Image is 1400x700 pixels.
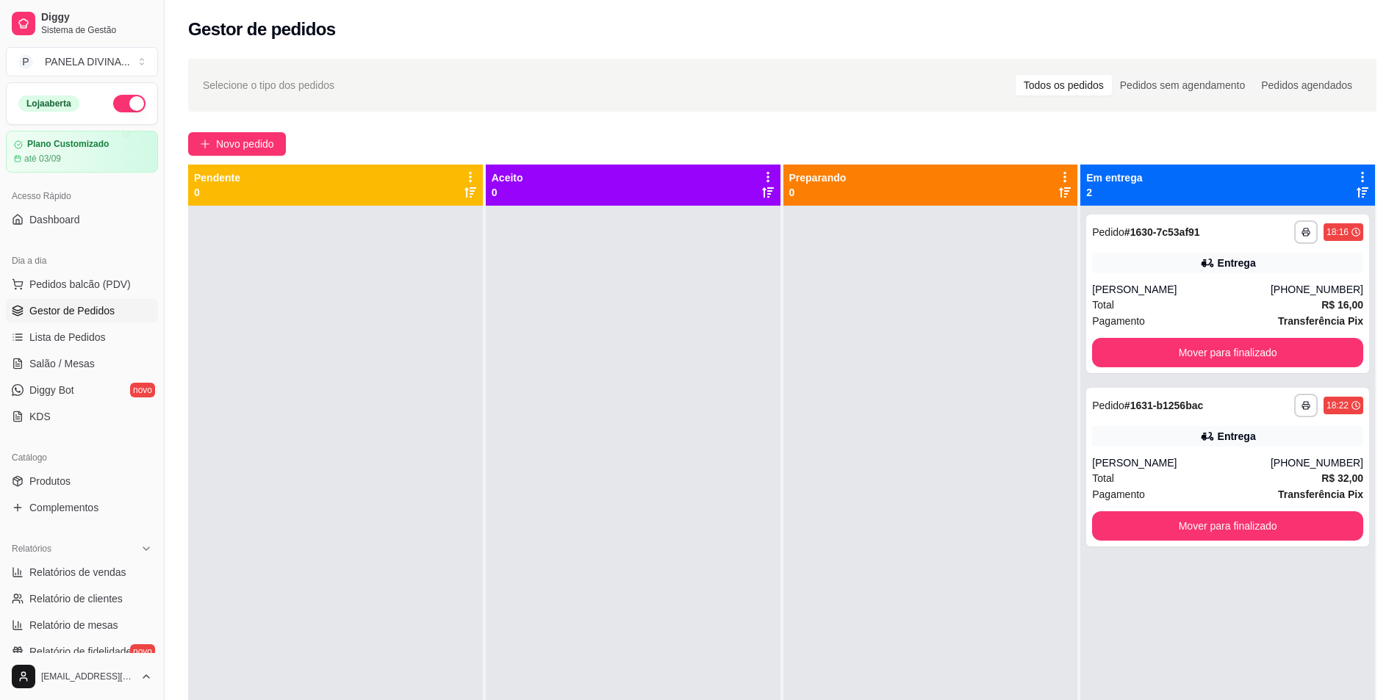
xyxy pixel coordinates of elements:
strong: # 1630-7c53af91 [1124,226,1200,238]
div: Entrega [1218,429,1256,444]
button: Alterar Status [113,95,146,112]
span: Diggy Bot [29,383,74,397]
div: 18:16 [1327,226,1349,238]
a: Relatório de fidelidadenovo [6,640,158,663]
a: Relatórios de vendas [6,560,158,584]
a: Relatório de mesas [6,613,158,637]
button: Pedidos balcão (PDV) [6,273,158,296]
div: 18:22 [1327,400,1349,411]
strong: Transferência Pix [1278,315,1363,327]
span: Novo pedido [216,136,274,152]
p: 0 [194,185,240,200]
div: Entrega [1218,256,1256,270]
a: Relatório de clientes [6,587,158,610]
p: Preparando [789,170,847,185]
span: KDS [29,409,51,424]
span: Pagamento [1092,486,1145,502]
button: Mover para finalizado [1092,338,1363,367]
a: Produtos [6,469,158,493]
span: Diggy [41,11,152,24]
div: [PHONE_NUMBER] [1271,282,1363,297]
div: Acesso Rápido [6,184,158,208]
span: Relatório de fidelidade [29,644,132,659]
strong: Transferência Pix [1278,488,1363,500]
p: Em entrega [1086,170,1142,185]
p: 0 [492,185,523,200]
a: Gestor de Pedidos [6,299,158,322]
span: Pedido [1092,400,1124,411]
button: Select a team [6,47,158,76]
a: Dashboard [6,208,158,231]
span: Total [1092,297,1114,313]
strong: # 1631-b1256bac [1124,400,1203,411]
span: Lista de Pedidos [29,330,106,344]
strong: R$ 32,00 [1321,472,1363,484]
span: Relatórios de vendas [29,565,126,580]
p: 0 [789,185,847,200]
button: Novo pedido [188,132,286,156]
a: Diggy Botnovo [6,378,158,402]
div: [PERSON_NAME] [1092,282,1271,297]
span: Relatórios [12,543,51,555]
p: 2 [1086,185,1142,200]
span: P [18,54,33,69]
div: Pedidos agendados [1253,75,1360,95]
div: [PERSON_NAME] [1092,455,1271,470]
button: [EMAIL_ADDRESS][DOMAIN_NAME] [6,659,158,694]
span: Relatório de clientes [29,591,123,606]
span: Pedidos balcão (PDV) [29,277,131,292]
a: Lista de Pedidos [6,325,158,349]
span: Relatório de mesas [29,618,118,632]
span: Selecione o tipo dos pedidos [203,77,334,93]
div: Todos os pedidos [1016,75,1112,95]
span: Sistema de Gestão [41,24,152,36]
a: Salão / Mesas [6,352,158,375]
article: Plano Customizado [27,139,109,150]
span: [EMAIL_ADDRESS][DOMAIN_NAME] [41,671,134,682]
div: Pedidos sem agendamento [1112,75,1253,95]
span: Total [1092,470,1114,486]
div: PANELA DIVINA ... [45,54,130,69]
div: Dia a dia [6,249,158,273]
span: Complementos [29,500,98,515]
h2: Gestor de pedidos [188,18,336,41]
a: Plano Customizadoaté 03/09 [6,131,158,173]
a: Complementos [6,496,158,519]
div: Loja aberta [18,95,79,112]
span: Gestor de Pedidos [29,303,115,318]
article: até 03/09 [24,153,61,165]
p: Aceito [492,170,523,185]
div: [PHONE_NUMBER] [1271,455,1363,470]
strong: R$ 16,00 [1321,299,1363,311]
span: plus [200,139,210,149]
div: Catálogo [6,446,158,469]
span: Pagamento [1092,313,1145,329]
a: KDS [6,405,158,428]
span: Produtos [29,474,71,488]
a: DiggySistema de Gestão [6,6,158,41]
button: Mover para finalizado [1092,511,1363,541]
span: Dashboard [29,212,80,227]
p: Pendente [194,170,240,185]
span: Pedido [1092,226,1124,238]
span: Salão / Mesas [29,356,95,371]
